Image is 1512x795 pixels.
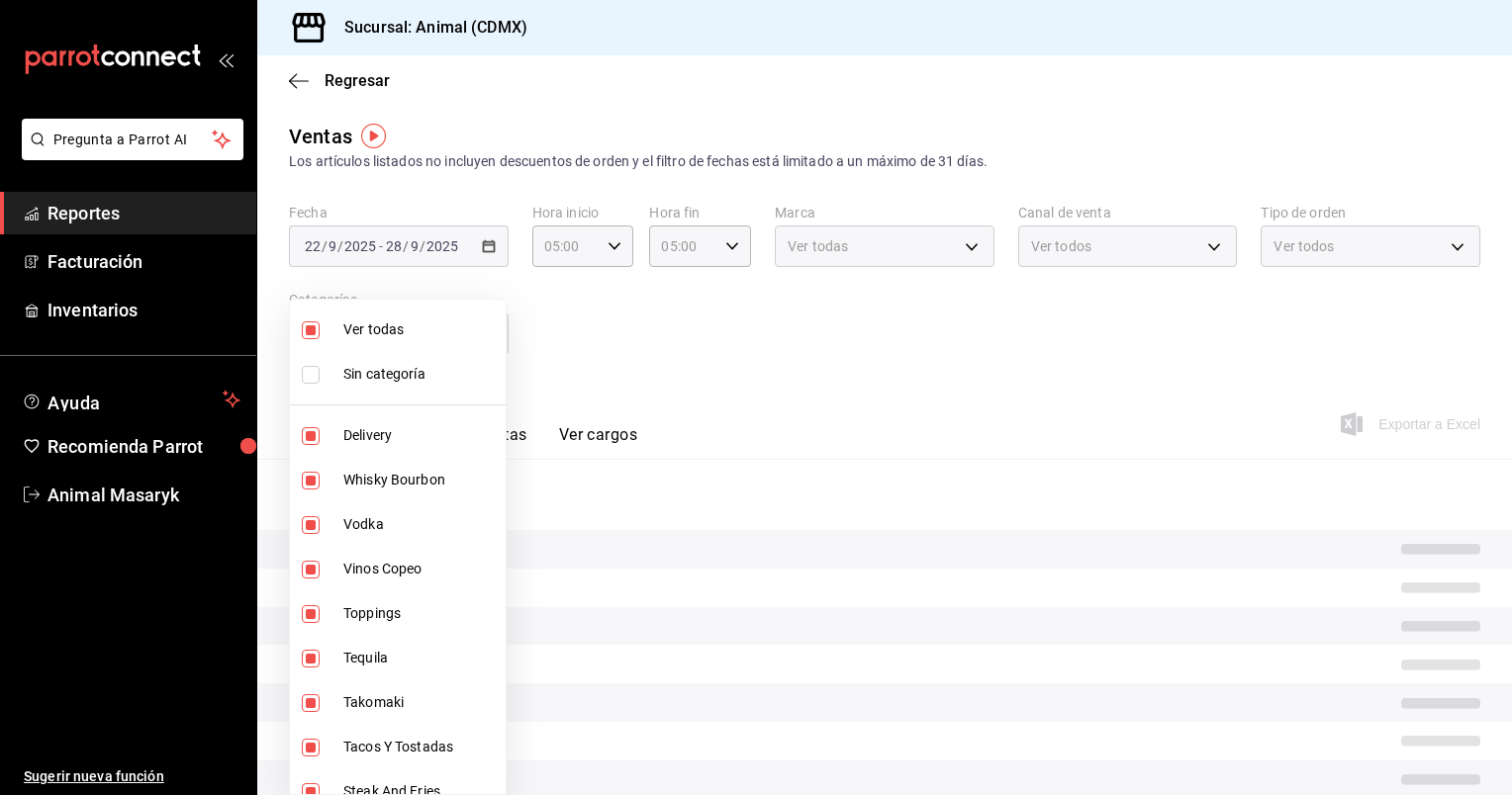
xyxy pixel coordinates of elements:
[343,470,498,490] span: Whisky Bourbon
[343,692,498,713] span: Takomaki
[343,559,498,579] span: Vinos Copeo
[343,425,498,446] span: Delivery
[343,737,498,757] span: Tacos Y Tostadas
[343,648,498,668] span: Tequila
[343,514,498,535] span: Vodka
[343,319,498,340] span: Ver todas
[343,603,498,624] span: Toppings
[361,124,386,148] img: Tooltip marker
[343,364,498,385] span: Sin categoría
